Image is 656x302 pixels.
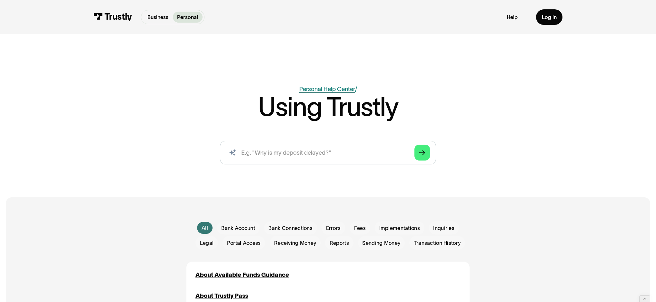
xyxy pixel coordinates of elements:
a: About Available Funds Guidance [195,270,289,279]
p: Business [147,13,168,21]
span: Portal Access [227,239,261,247]
span: Reports [330,239,349,247]
form: Search [220,141,436,165]
img: Trustly Logo [94,13,132,21]
form: Email Form [186,221,470,250]
span: Bank Account [221,224,255,232]
a: Log in [536,9,563,25]
a: Help [507,14,518,21]
p: Personal [177,13,198,21]
a: Personal [173,12,203,22]
a: Personal Help Center [299,86,355,92]
div: All [202,224,208,232]
span: Bank Connections [268,224,313,232]
span: Receiving Money [274,239,316,247]
div: Log in [542,14,557,21]
input: search [220,141,436,165]
span: Inquiries [433,224,454,232]
a: About Trustly Pass [195,291,248,300]
span: Legal [200,239,214,247]
h1: Using Trustly [258,94,398,120]
span: Errors [326,224,341,232]
span: Sending Money [362,239,400,247]
div: / [355,86,357,92]
span: Transaction History [414,239,461,247]
span: Fees [354,224,366,232]
a: Business [143,12,173,22]
span: Implementations [379,224,420,232]
a: All [197,222,213,234]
